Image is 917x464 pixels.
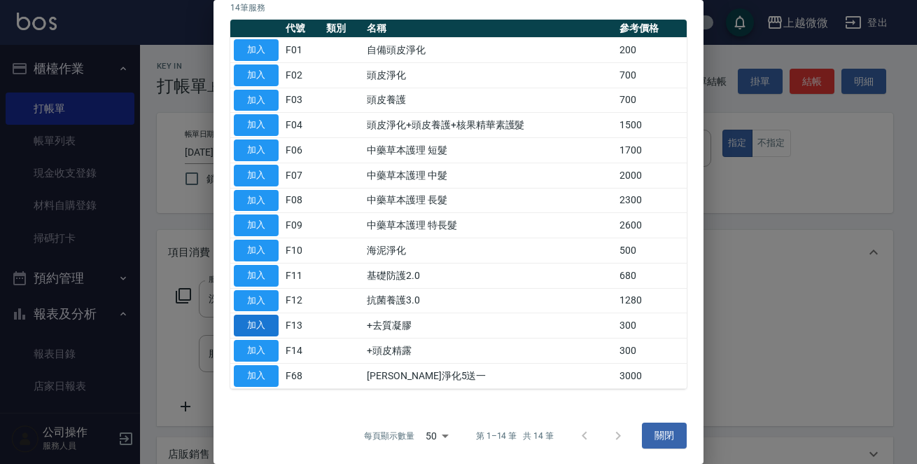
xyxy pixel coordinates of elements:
td: 海泥淨化 [363,238,616,264]
td: 中藥草本護理 特長髮 [363,213,616,238]
td: 700 [616,88,687,113]
td: 2600 [616,213,687,238]
th: 代號 [282,20,323,38]
p: 14 筆服務 [230,1,687,14]
td: F10 [282,238,323,264]
td: 中藥草本護理 長髮 [363,188,616,213]
button: 加入 [234,64,279,86]
button: 加入 [234,114,279,136]
td: 2300 [616,188,687,213]
p: 第 1–14 筆 共 14 筆 [476,430,554,442]
td: F04 [282,113,323,138]
td: F12 [282,288,323,313]
td: 基礎防護2.0 [363,263,616,288]
td: 頭皮淨化 [363,62,616,88]
th: 名稱 [363,20,616,38]
button: 加入 [234,39,279,61]
button: 加入 [234,139,279,161]
td: +頭皮精露 [363,339,616,364]
td: 300 [616,313,687,339]
td: F07 [282,163,323,188]
td: F14 [282,339,323,364]
button: 加入 [234,290,279,312]
td: 頭皮養護 [363,88,616,113]
button: 加入 [234,90,279,111]
button: 加入 [234,240,279,261]
td: 300 [616,339,687,364]
td: F11 [282,263,323,288]
td: 500 [616,238,687,264]
td: [PERSON_NAME]淨化5送一 [363,363,616,388]
td: F08 [282,188,323,213]
button: 加入 [234,214,279,236]
td: F01 [282,38,323,63]
button: 關閉 [642,423,687,449]
button: 加入 [234,340,279,362]
td: 3000 [616,363,687,388]
td: 自備頭皮淨化 [363,38,616,63]
div: 50 [420,417,454,455]
td: 200 [616,38,687,63]
td: 抗菌養護3.0 [363,288,616,313]
td: 1700 [616,138,687,163]
td: 680 [616,263,687,288]
p: 每頁顯示數量 [364,430,414,442]
th: 參考價格 [616,20,687,38]
td: F06 [282,138,323,163]
td: F13 [282,313,323,339]
td: F02 [282,62,323,88]
th: 類別 [323,20,363,38]
button: 加入 [234,265,279,287]
button: 加入 [234,365,279,387]
td: F03 [282,88,323,113]
button: 加入 [234,315,279,336]
td: 中藥草本護理 中髮 [363,163,616,188]
td: 頭皮淨化+頭皮養護+核果精華素護髮 [363,113,616,138]
td: 1500 [616,113,687,138]
td: 中藥草本護理 短髮 [363,138,616,163]
td: F68 [282,363,323,388]
button: 加入 [234,165,279,186]
td: 1280 [616,288,687,313]
td: +去質凝膠 [363,313,616,339]
td: 700 [616,62,687,88]
td: 2000 [616,163,687,188]
td: F09 [282,213,323,238]
button: 加入 [234,190,279,212]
